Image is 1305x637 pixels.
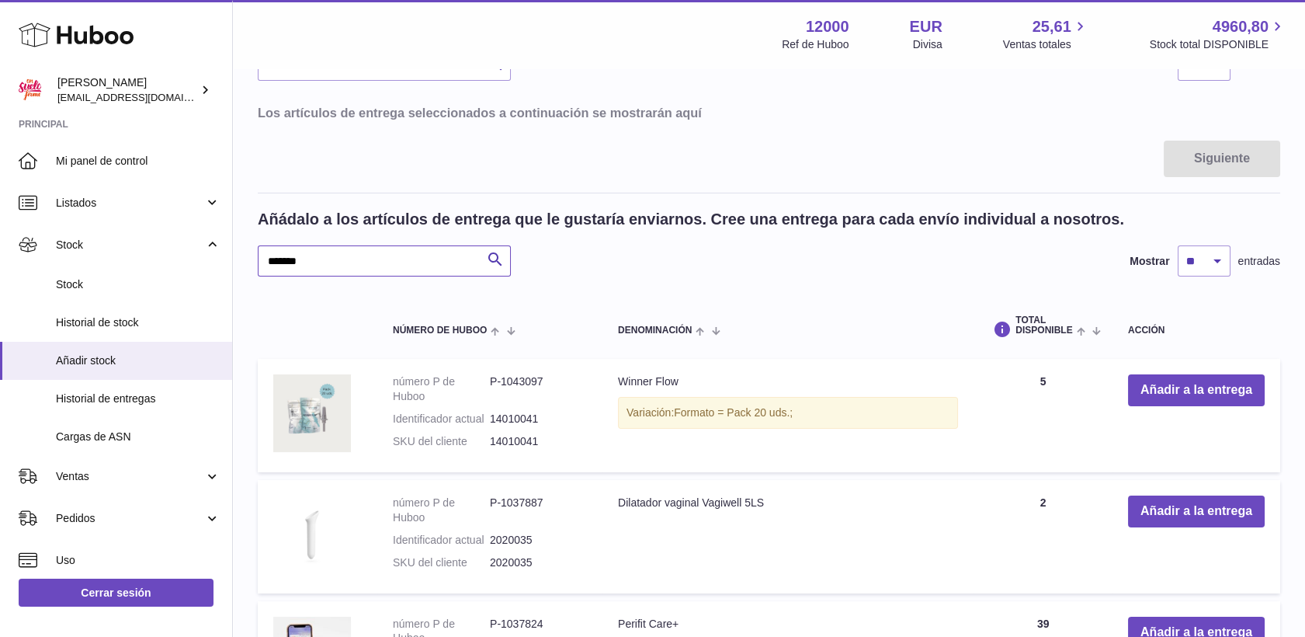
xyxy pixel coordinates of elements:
span: 4960,80 [1213,16,1269,37]
dt: Identificador actual [393,412,490,426]
span: Historial de stock [56,315,220,330]
span: [EMAIL_ADDRESS][DOMAIN_NAME] [57,91,228,103]
span: 25,61 [1033,16,1071,37]
button: Añadir a la entrega [1128,496,1265,527]
dt: SKU del cliente [393,555,490,570]
img: Winner Flow [273,374,351,452]
div: Variación: [618,397,958,429]
div: Ref de Huboo [782,37,849,52]
strong: 12000 [806,16,849,37]
span: Denominación [618,325,692,336]
span: Stock [56,238,204,252]
span: Mi panel de control [56,154,220,169]
td: Winner Flow [602,359,974,472]
a: Cerrar sesión [19,579,213,607]
span: Añadir stock [56,353,220,368]
span: Ventas [56,469,204,484]
strong: EUR [910,16,942,37]
span: Stock [56,277,220,292]
dd: 14010041 [490,434,587,449]
span: Formato = Pack 20 uds.; [674,406,793,419]
td: 2 [974,480,1112,593]
img: mar@ensuelofirme.com [19,78,42,102]
label: Mostrar [1130,254,1169,269]
a: 25,61 Ventas totales [1003,16,1089,52]
div: Divisa [913,37,942,52]
span: Pedidos [56,511,204,526]
dt: SKU del cliente [393,434,490,449]
span: Uso [56,553,220,568]
dd: P-1043097 [490,374,587,404]
img: Dilatador vaginal Vagiwell 5LS [273,496,351,573]
dt: número P de Huboo [393,496,490,525]
span: entradas [1238,254,1280,269]
span: Listados [56,196,204,211]
dd: 14010041 [490,412,587,426]
span: Total DISPONIBLE [1015,315,1072,336]
span: Ventas totales [1003,37,1089,52]
button: Añadir a la entrega [1128,374,1265,406]
h2: Añádalo a los artículos de entrega que le gustaría enviarnos. Cree una entrega para cada envío in... [258,209,1124,230]
div: Acción [1128,325,1265,336]
dd: P-1037887 [490,496,587,525]
dt: número P de Huboo [393,374,490,404]
dd: 2020035 [490,533,587,548]
a: 4960,80 Stock total DISPONIBLE [1150,16,1286,52]
dd: 2020035 [490,555,587,570]
span: Historial de entregas [56,392,220,406]
dt: Identificador actual [393,533,490,548]
span: Cargas de ASN [56,430,220,444]
td: Dilatador vaginal Vagiwell 5LS [602,480,974,593]
div: [PERSON_NAME] [57,75,197,105]
span: Stock total DISPONIBLE [1150,37,1286,52]
span: Número de Huboo [393,325,487,336]
h3: Los artículos de entrega seleccionados a continuación se mostrarán aquí [258,104,1280,121]
td: 5 [974,359,1112,472]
